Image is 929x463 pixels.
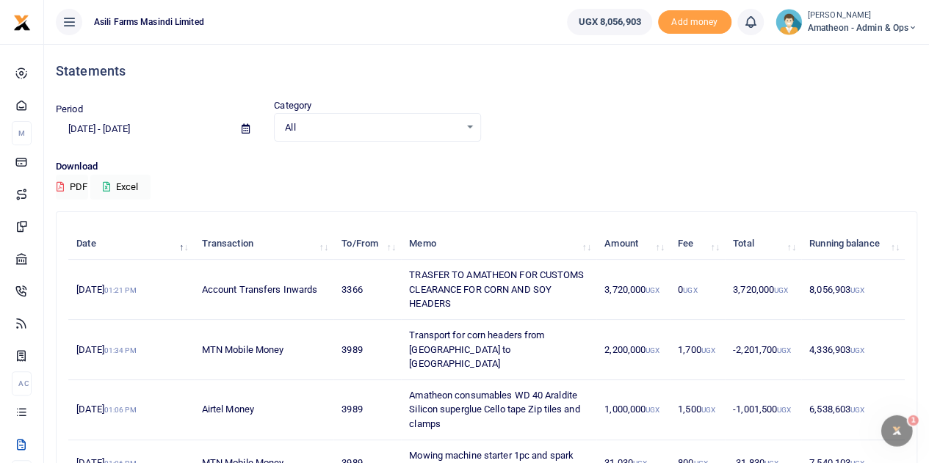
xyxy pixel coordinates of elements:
h4: Statements [56,63,917,79]
th: Date: activate to sort column descending [68,228,194,260]
label: Category [274,98,311,113]
td: TRASFER TO AMATHEON FOR CUSTOMS CLEARANCE FOR CORN AND SOY HEADERS [401,260,596,320]
th: To/From: activate to sort column ascending [333,228,401,260]
img: logo-small [13,14,31,32]
small: UGX [683,286,697,294]
a: logo-small logo-large logo-large [13,16,31,27]
small: UGX [850,406,864,414]
td: 3989 [333,380,401,440]
td: -1,001,500 [725,380,801,440]
td: 0 [670,260,725,320]
small: UGX [850,286,864,294]
img: profile-user [776,9,802,35]
li: Wallet ballance [561,9,657,35]
td: Transport for corn headers from [GEOGRAPHIC_DATA] to [GEOGRAPHIC_DATA] [401,320,596,380]
a: profile-user [PERSON_NAME] Amatheon - Admin & Ops [776,9,917,35]
span: All [285,120,459,135]
td: 4,336,903 [801,320,905,380]
td: Account Transfers Inwards [194,260,334,320]
span: 1 [909,413,921,425]
td: 3366 [333,260,401,320]
th: Running balance: activate to sort column ascending [801,228,905,260]
small: UGX [774,286,788,294]
small: 01:06 PM [104,406,137,414]
th: Fee: activate to sort column ascending [670,228,725,260]
td: 1,000,000 [596,380,670,440]
th: Amount: activate to sort column ascending [596,228,670,260]
small: UGX [701,406,715,414]
li: M [12,121,32,145]
span: Add money [658,10,731,34]
td: 2,200,000 [596,320,670,380]
td: Amatheon consumables WD 40 Araldite Silicon superglue Cello tape Zip tiles and clamps [401,380,596,440]
td: Airtel Money [194,380,334,440]
span: Asili Farms Masindi Limited [88,15,210,29]
span: Amatheon - Admin & Ops [808,21,917,34]
small: 01:34 PM [104,346,137,354]
small: UGX [777,346,791,354]
td: 1,700 [670,320,725,380]
td: [DATE] [68,260,194,320]
input: select period [56,117,230,142]
small: UGX [646,286,659,294]
a: Add money [658,15,731,26]
th: Memo: activate to sort column ascending [401,228,596,260]
small: UGX [777,406,791,414]
td: MTN Mobile Money [194,320,334,380]
a: UGX 8,056,903 [567,9,651,35]
td: 1,500 [670,380,725,440]
small: UGX [646,346,659,354]
label: Period [56,102,83,117]
td: 3,720,000 [725,260,801,320]
td: [DATE] [68,320,194,380]
td: [DATE] [68,380,194,440]
small: 01:21 PM [104,286,137,294]
th: Total: activate to sort column ascending [725,228,801,260]
th: Transaction: activate to sort column ascending [194,228,334,260]
td: 3,720,000 [596,260,670,320]
td: -2,201,700 [725,320,801,380]
small: UGX [850,346,864,354]
iframe: Intercom live chat [879,413,914,448]
li: Ac [12,371,32,395]
small: UGX [646,406,659,414]
p: Download [56,159,917,175]
span: UGX 8,056,903 [578,15,640,29]
td: 3989 [333,320,401,380]
td: 6,538,603 [801,380,905,440]
button: PDF [56,175,88,200]
small: [PERSON_NAME] [808,10,917,22]
li: Toup your wallet [658,10,731,34]
small: UGX [701,346,715,354]
button: Excel [90,175,151,200]
td: 8,056,903 [801,260,905,320]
